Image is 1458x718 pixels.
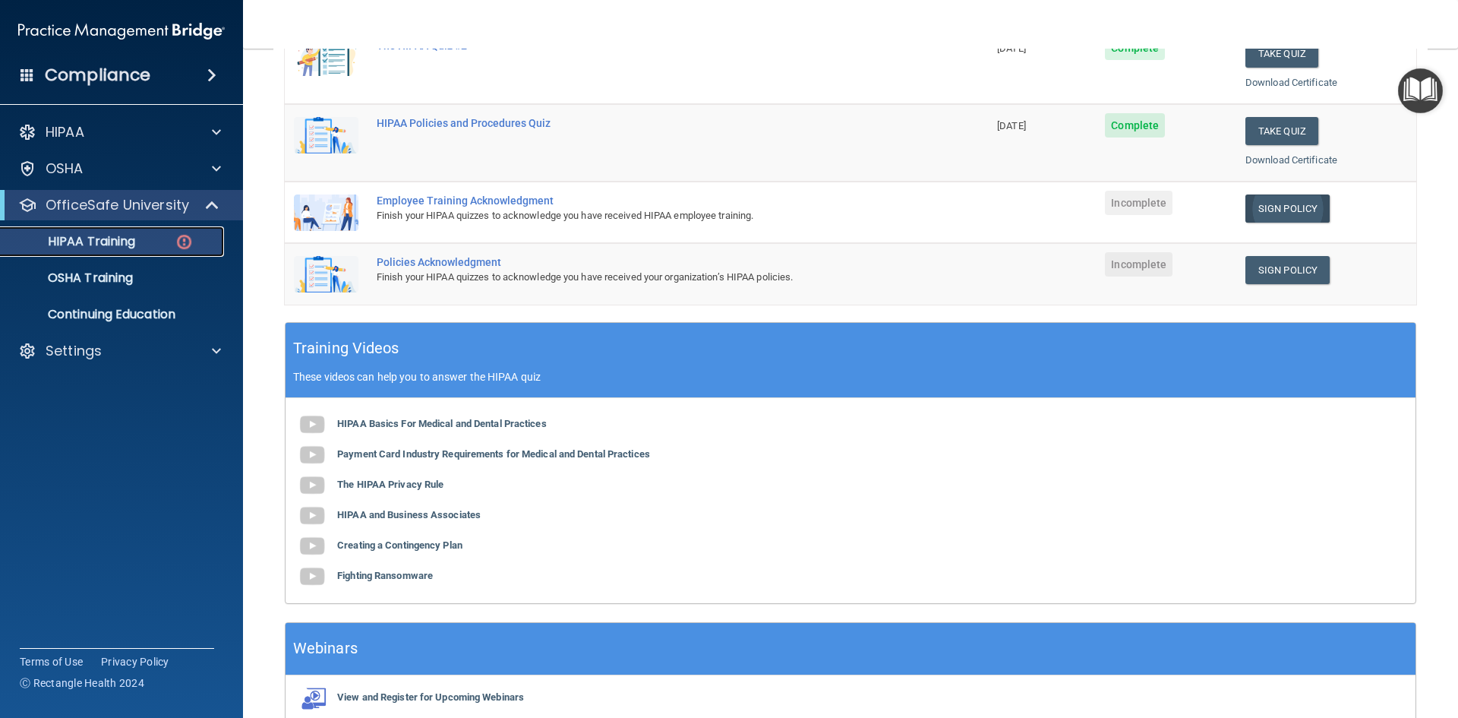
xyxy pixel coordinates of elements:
img: gray_youtube_icon.38fcd6cc.png [297,470,327,501]
a: Download Certificate [1245,154,1337,166]
a: OSHA [18,160,221,178]
p: HIPAA Training [10,234,135,249]
b: HIPAA and Business Associates [337,509,481,520]
a: Sign Policy [1245,256,1330,284]
h4: Compliance [45,65,150,86]
img: danger-circle.6113f641.png [175,232,194,251]
a: Download Certificate [1245,77,1337,88]
b: The HIPAA Privacy Rule [337,479,443,490]
img: gray_youtube_icon.38fcd6cc.png [297,561,327,592]
b: Payment Card Industry Requirements for Medical and Dental Practices [337,448,650,460]
a: Terms of Use [20,654,83,669]
div: Employee Training Acknowledgment [377,195,912,207]
p: HIPAA [46,123,84,141]
div: Finish your HIPAA quizzes to acknowledge you have received your organization’s HIPAA policies. [377,268,912,286]
b: View and Register for Upcoming Webinars [337,691,524,703]
a: HIPAA [18,123,221,141]
span: [DATE] [997,120,1026,131]
p: Continuing Education [10,307,217,322]
span: Ⓒ Rectangle Health 2024 [20,675,144,691]
img: PMB logo [18,16,225,46]
p: OfficeSafe University [46,196,189,214]
p: These videos can help you to answer the HIPAA quiz [293,371,1408,383]
p: OSHA Training [10,270,133,286]
img: webinarIcon.c7ebbf15.png [297,687,327,710]
a: Privacy Policy [101,654,169,669]
b: Fighting Ransomware [337,570,433,581]
b: HIPAA Basics For Medical and Dental Practices [337,418,547,429]
span: [DATE] [997,43,1026,54]
h5: Training Videos [293,335,399,362]
h5: Webinars [293,635,358,662]
a: Settings [18,342,221,360]
img: gray_youtube_icon.38fcd6cc.png [297,440,327,470]
button: Take Quiz [1245,40,1318,68]
a: OfficeSafe University [18,196,220,214]
div: Finish your HIPAA quizzes to acknowledge you have received HIPAA employee training. [377,207,912,225]
span: Incomplete [1105,252,1172,277]
div: HIPAA Policies and Procedures Quiz [377,117,912,129]
a: Sign Policy [1245,195,1330,223]
button: Open Resource Center [1398,68,1443,113]
button: Take Quiz [1245,117,1318,145]
p: OSHA [46,160,84,178]
div: Policies Acknowledgment [377,256,912,268]
img: gray_youtube_icon.38fcd6cc.png [297,410,327,440]
span: Complete [1105,113,1165,138]
img: gray_youtube_icon.38fcd6cc.png [297,531,327,561]
p: Settings [46,342,102,360]
img: gray_youtube_icon.38fcd6cc.png [297,501,327,531]
span: Incomplete [1105,191,1172,215]
iframe: Drift Widget Chat Controller [1382,613,1440,671]
b: Creating a Contingency Plan [337,539,462,551]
